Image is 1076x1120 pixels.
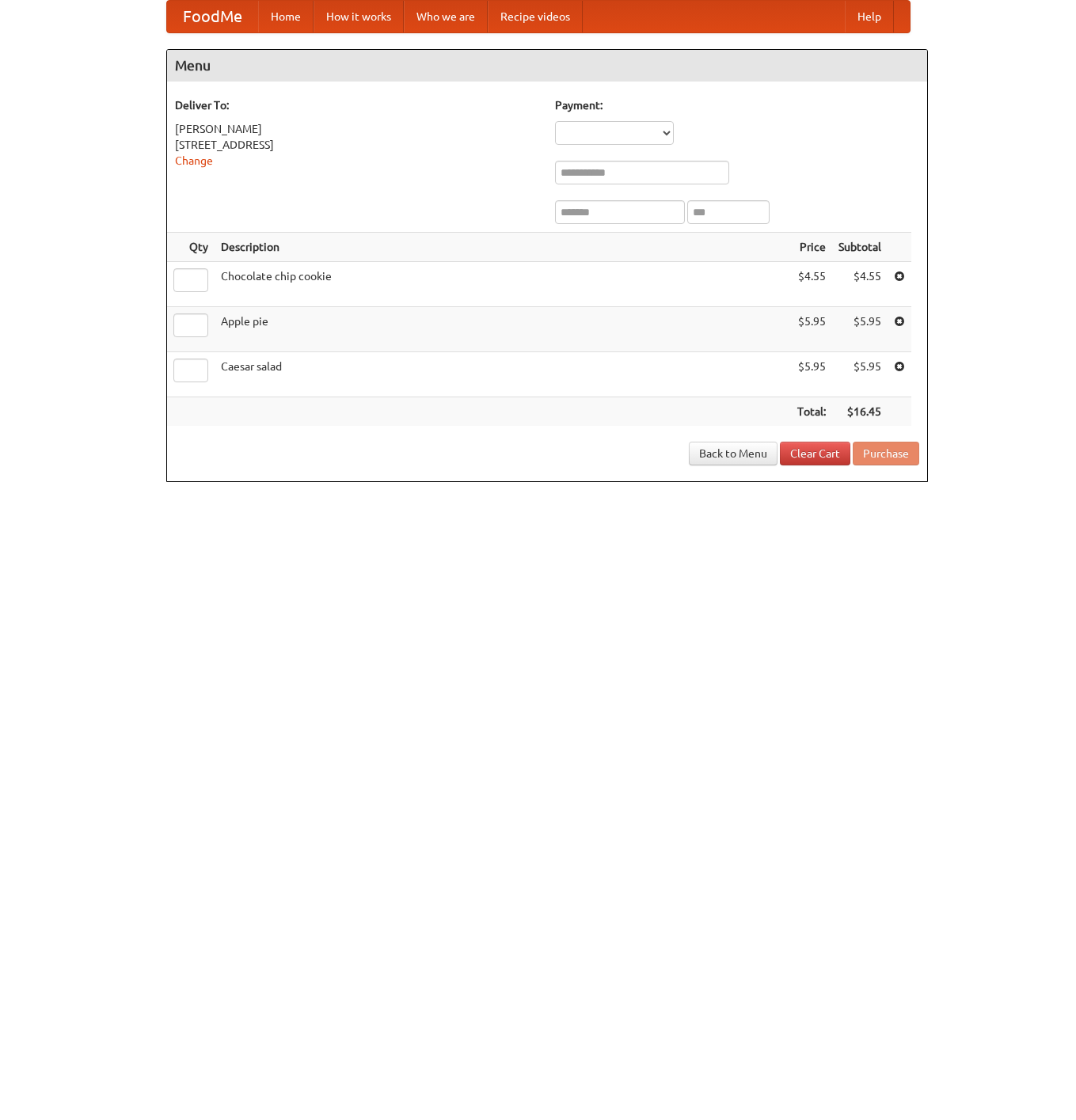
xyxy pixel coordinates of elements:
[555,97,919,113] h5: Payment:
[167,50,927,82] h4: Menu
[832,233,888,262] th: Subtotal
[845,1,894,32] a: Help
[488,1,583,32] a: Recipe videos
[314,1,404,32] a: How it works
[175,137,539,153] div: [STREET_ADDRESS]
[791,397,832,427] th: Total:
[832,307,888,352] td: $5.95
[175,97,539,113] h5: Deliver To:
[175,121,539,137] div: [PERSON_NAME]
[215,307,791,352] td: Apple pie
[791,307,832,352] td: $5.95
[167,233,215,262] th: Qty
[791,233,832,262] th: Price
[404,1,488,32] a: Who we are
[215,233,791,262] th: Description
[689,442,778,465] a: Back to Menu
[853,442,919,465] button: Purchase
[215,352,791,397] td: Caesar salad
[258,1,314,32] a: Home
[215,262,791,307] td: Chocolate chip cookie
[832,262,888,307] td: $4.55
[175,154,213,167] a: Change
[167,1,258,32] a: FoodMe
[780,442,850,465] a: Clear Cart
[791,352,832,397] td: $5.95
[832,397,888,427] th: $16.45
[791,262,832,307] td: $4.55
[832,352,888,397] td: $5.95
